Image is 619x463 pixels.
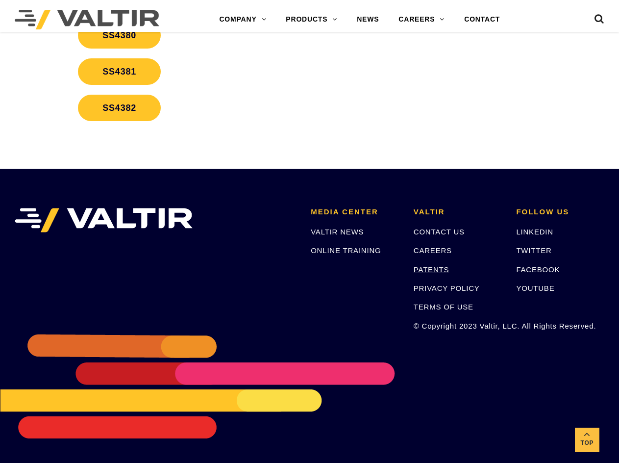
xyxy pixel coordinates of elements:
a: COMPANY [209,10,276,29]
a: TERMS OF USE [414,303,473,311]
a: VALTIR NEWS [311,228,364,236]
a: NEWS [347,10,389,29]
img: Valtir [15,10,159,29]
a: SS4382 [78,95,161,121]
h2: FOLLOW US [516,208,604,216]
h2: VALTIR [414,208,502,216]
a: CAREERS [389,10,454,29]
h2: MEDIA CENTER [311,208,399,216]
a: PRIVACY POLICY [414,284,480,292]
a: SS4380 [78,22,161,49]
a: CONTACT [454,10,510,29]
span: Top [575,437,599,449]
a: CAREERS [414,246,452,255]
a: Top [575,428,599,452]
a: TWITTER [516,246,551,255]
a: CONTACT US [414,228,465,236]
a: PATENTS [414,265,449,274]
a: ONLINE TRAINING [311,246,381,255]
p: © Copyright 2023 Valtir, LLC. All Rights Reserved. [414,320,502,332]
img: VALTIR [15,208,193,232]
a: FACEBOOK [516,265,560,274]
a: SS4381 [78,58,161,85]
a: PRODUCTS [276,10,347,29]
a: YOUTUBE [516,284,554,292]
a: LINKEDIN [516,228,553,236]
